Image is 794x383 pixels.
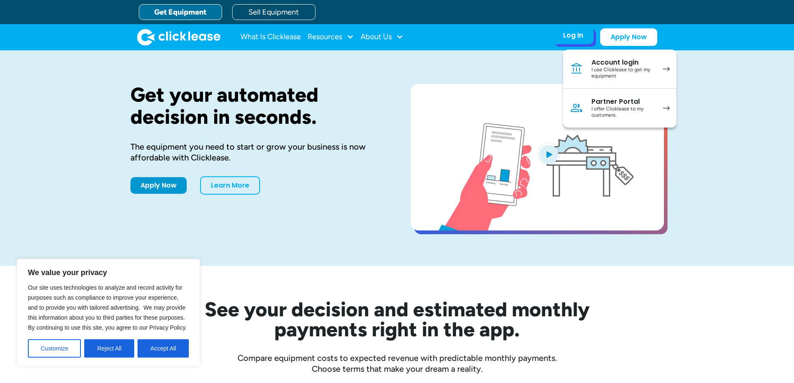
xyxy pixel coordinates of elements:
a: Apply Now [130,177,187,194]
img: Clicklease logo [137,29,220,45]
div: Log In [563,31,583,40]
img: Person icon [570,101,583,115]
h2: See your decision and estimated monthly payments right in the app. [164,299,631,339]
div: Account login [591,58,654,67]
a: open lightbox [411,84,664,230]
a: Account loginI use Clicklease to get my equipment [563,50,676,89]
div: I offer Clicklease to my customers. [591,106,654,119]
div: I use Clicklease to get my equipment [591,67,654,80]
span: Our site uses technologies to analyze and record activity for purposes such as compliance to impr... [28,284,187,331]
img: arrow [663,67,670,71]
div: About Us [361,29,403,45]
p: We value your privacy [28,268,189,278]
a: Partner PortalI offer Clicklease to my customers. [563,89,676,128]
a: home [137,29,220,45]
a: What Is Clicklease [240,29,301,45]
a: Learn More [200,176,260,195]
h1: Get your automated decision in seconds. [130,84,384,128]
img: Blue play button logo on a light blue circular background [537,143,560,166]
div: Compare equipment costs to expected revenue with predictable monthly payments. Choose terms that ... [130,353,664,374]
a: Get Equipment [139,4,222,20]
button: Accept All [138,339,189,358]
nav: Log In [563,50,676,128]
div: The equipment you need to start or grow your business is now affordable with Clicklease. [130,141,384,163]
div: Partner Portal [591,98,654,106]
div: We value your privacy [17,259,200,366]
button: Reject All [84,339,134,358]
div: Resources [308,29,354,45]
button: Customize [28,339,81,358]
a: Sell Equipment [232,4,316,20]
img: arrow [663,106,670,110]
img: Bank icon [570,62,583,75]
a: Apply Now [600,28,657,46]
